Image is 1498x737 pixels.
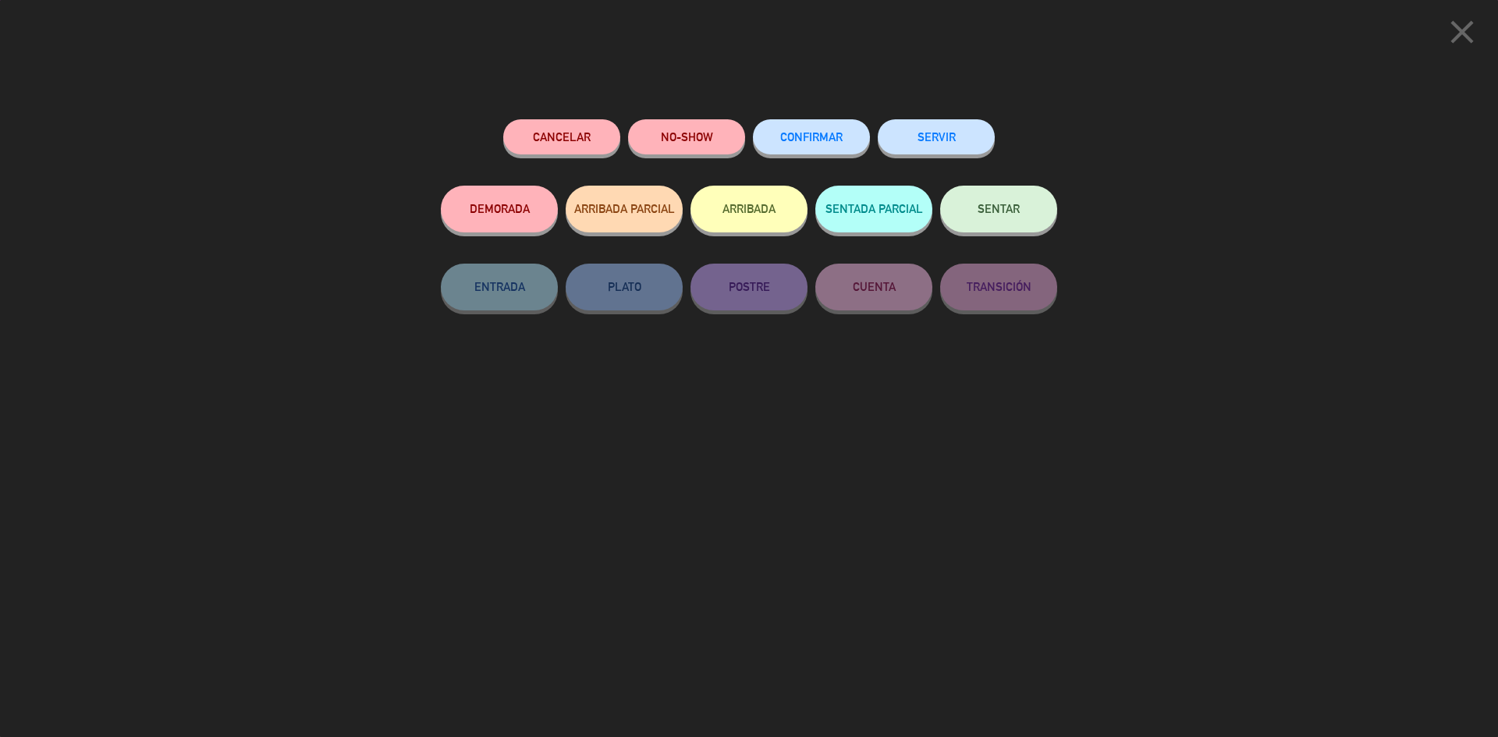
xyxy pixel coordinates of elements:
[503,119,620,154] button: Cancelar
[815,264,932,310] button: CUENTA
[690,186,808,232] button: ARRIBADA
[628,119,745,154] button: NO-SHOW
[878,119,995,154] button: SERVIR
[780,130,843,144] span: CONFIRMAR
[940,264,1057,310] button: TRANSICIÓN
[690,264,808,310] button: POSTRE
[566,264,683,310] button: PLATO
[566,186,683,232] button: ARRIBADA PARCIAL
[978,202,1020,215] span: SENTAR
[441,264,558,310] button: ENTRADA
[574,202,675,215] span: ARRIBADA PARCIAL
[441,186,558,232] button: DEMORADA
[815,186,932,232] button: SENTADA PARCIAL
[753,119,870,154] button: CONFIRMAR
[940,186,1057,232] button: SENTAR
[1443,12,1482,51] i: close
[1438,12,1486,58] button: close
